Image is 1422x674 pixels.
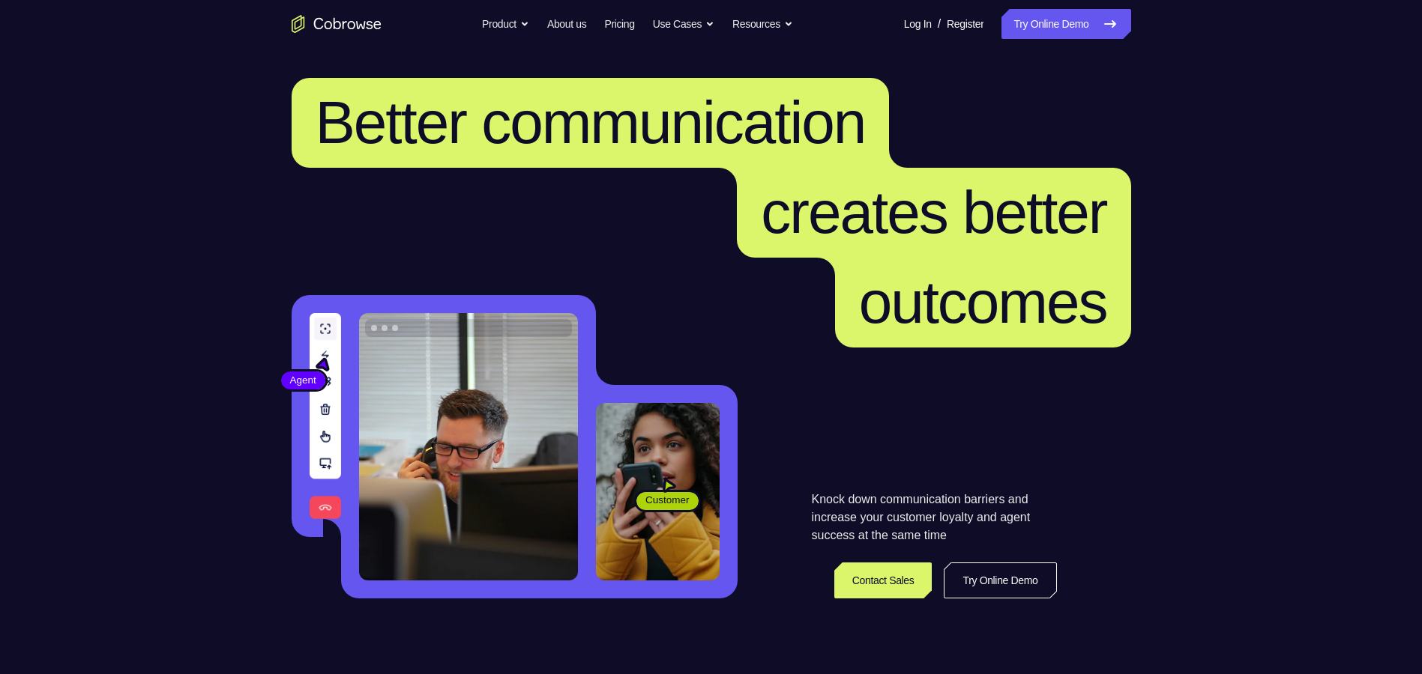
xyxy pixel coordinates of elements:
[310,313,341,519] img: A series of tools used in co-browsing sessions
[281,373,325,388] span: Agent
[596,403,720,580] img: A customer holding their phone
[732,9,793,39] button: Resources
[834,562,933,598] a: Contact Sales
[359,313,578,580] img: A customer support agent talking on the phone
[812,491,1057,544] p: Knock down communication barriers and increase your customer loyalty and agent success at the sam...
[761,179,1106,246] span: creates better
[944,562,1056,598] a: Try Online Demo
[292,15,382,33] a: Go to the home page
[604,9,634,39] a: Pricing
[653,9,714,39] button: Use Cases
[482,9,529,39] button: Product
[904,9,932,39] a: Log In
[547,9,586,39] a: About us
[636,493,699,508] span: Customer
[316,89,866,156] span: Better communication
[947,9,983,39] a: Register
[1001,9,1130,39] a: Try Online Demo
[938,15,941,33] span: /
[859,269,1107,336] span: outcomes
